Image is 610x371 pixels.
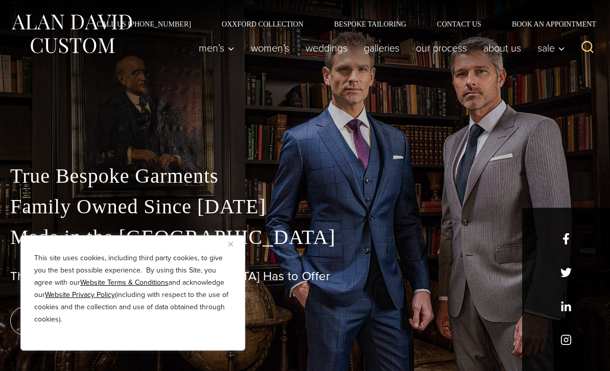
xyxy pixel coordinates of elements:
img: Close [228,242,233,246]
a: Call Us [PHONE_NUMBER] [81,20,206,28]
span: Sale [537,43,565,53]
nav: Secondary Navigation [81,20,600,28]
button: Close [228,238,241,250]
a: weddings [297,38,356,58]
a: Galleries [356,38,408,58]
nav: Primary Navigation [191,38,570,58]
a: Women’s [243,38,297,58]
p: True Bespoke Garments Family Owned Since [DATE] Made in the [GEOGRAPHIC_DATA] [10,161,600,253]
a: About Us [475,38,529,58]
a: Website Privacy Policy [45,289,115,300]
a: Bespoke Tailoring [319,20,421,28]
a: Book an Appointment [497,20,600,28]
a: Our Process [408,38,475,58]
h1: The Best Custom Suits [GEOGRAPHIC_DATA] Has to Offer [10,269,600,284]
a: Contact Us [421,20,497,28]
button: View Search Form [575,36,600,60]
span: Men’s [199,43,234,53]
a: Website Terms & Conditions [80,277,169,288]
p: This site uses cookies, including third party cookies, to give you the best possible experience. ... [34,252,231,326]
a: Oxxford Collection [206,20,319,28]
img: Alan David Custom [10,11,133,57]
a: book an appointment [10,307,153,335]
